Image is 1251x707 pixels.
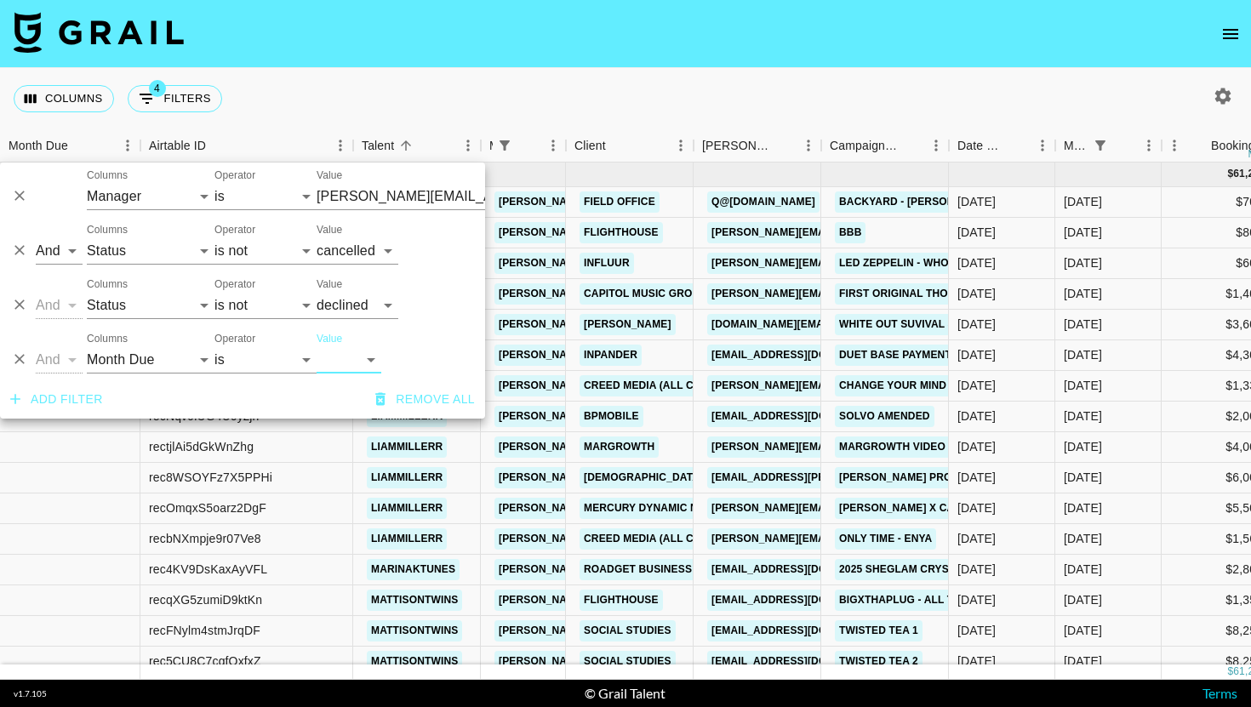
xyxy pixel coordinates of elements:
div: Airtable ID [140,129,353,162]
button: Menu [540,133,566,158]
div: © Grail Talent [585,685,665,702]
button: Menu [923,133,949,158]
a: [PERSON_NAME][EMAIL_ADDRESS][DOMAIN_NAME] [494,559,772,580]
div: Sep '25 [1064,346,1102,363]
div: Date Created [949,129,1055,162]
div: Sep '25 [1064,653,1102,670]
label: Columns [87,223,128,237]
a: Creed Media (All Campaigns) [580,528,757,550]
div: Sep '25 [1064,254,1102,271]
button: Menu [668,133,694,158]
a: [EMAIL_ADDRESS][PERSON_NAME][DOMAIN_NAME] [707,467,985,488]
a: [PERSON_NAME][EMAIL_ADDRESS][DOMAIN_NAME] [494,651,772,672]
a: [DEMOGRAPHIC_DATA] [580,467,707,488]
a: [PERSON_NAME][EMAIL_ADDRESS][DOMAIN_NAME] [707,436,985,458]
button: Select columns [14,85,114,112]
a: 2025 SHEGLAM Crystal Jelly Glaze Stick NEW SHEADES Campaign! [835,559,1222,580]
a: Social Studies [580,651,676,672]
button: Sort [900,134,923,157]
a: [PERSON_NAME][EMAIL_ADDRESS][DOMAIN_NAME] [494,528,772,550]
a: Margrowth video 4 actual [835,436,1003,458]
a: Social Studies [580,620,676,641]
button: Menu [115,133,140,158]
label: Operator [214,223,255,237]
span: 4 [149,80,166,97]
label: Columns [87,332,128,346]
div: Sep '25 [1064,285,1102,302]
a: [PERSON_NAME][EMAIL_ADDRESS][DOMAIN_NAME] [494,375,772,396]
div: recqXG5zumiD9ktKn [149,591,262,608]
a: duet base payment [835,345,956,366]
div: Client [574,129,606,162]
a: [PERSON_NAME][EMAIL_ADDRESS][DOMAIN_NAME] [494,191,772,213]
a: q@[DOMAIN_NAME] [707,191,820,213]
div: recbNXmpje9r07Ve8 [149,530,261,547]
a: [PERSON_NAME][EMAIL_ADDRESS][DOMAIN_NAME] [494,222,772,243]
a: liammillerr [367,467,447,488]
a: Influur [580,253,634,274]
div: 28/08/2025 [957,346,996,363]
a: Field Office [580,191,660,213]
a: [PERSON_NAME][EMAIL_ADDRESS][DOMAIN_NAME] [494,345,772,366]
button: Menu [1162,133,1187,158]
img: Grail Talent [14,12,184,53]
div: Airtable ID [149,129,206,162]
div: Sep '25 [1064,224,1102,241]
a: Mercury Dynamic Network Media Ltd. [580,498,809,519]
button: Delete [7,237,32,263]
a: First original thought - [PERSON_NAME] [835,283,1078,305]
a: [PERSON_NAME][EMAIL_ADDRESS][DOMAIN_NAME] [707,498,985,519]
a: margrowth [580,436,659,458]
div: $ [1227,664,1233,679]
a: liammillerr [367,528,447,550]
button: Sort [517,134,540,157]
div: recFNylm4stmJrqDF [149,622,260,639]
div: Sep '25 [1064,438,1102,455]
div: Sep '25 [1064,408,1102,425]
a: [PERSON_NAME][EMAIL_ADDRESS][DOMAIN_NAME] [494,436,772,458]
a: liammillerr [367,436,447,458]
div: Sep '25 [1064,469,1102,486]
div: Campaign (Type) [830,129,900,162]
a: white out suvival september [835,314,1017,335]
div: 28/08/2025 [957,591,996,608]
div: Campaign (Type) [821,129,949,162]
a: [DOMAIN_NAME][EMAIL_ADDRESS][DOMAIN_NAME] [707,314,983,335]
button: Menu [1136,133,1162,158]
div: Sep '25 [1064,622,1102,639]
a: marinaktunes [367,559,460,580]
div: 09/09/2025 [957,469,996,486]
a: Roadget Business [DOMAIN_NAME]. [580,559,788,580]
div: 03/09/2025 [957,499,996,516]
div: Manager [489,129,493,162]
button: Delete [7,292,32,317]
a: [PERSON_NAME][EMAIL_ADDRESS][DOMAIN_NAME] [494,590,772,611]
button: Sort [1112,134,1136,157]
label: Operator [214,277,255,292]
div: 1 active filter [493,134,517,157]
a: twisted tea 2 [835,651,923,672]
a: [PERSON_NAME][EMAIL_ADDRESS][DOMAIN_NAME] [707,375,985,396]
div: 23/09/2025 [957,193,996,210]
div: Sep '25 [1064,377,1102,394]
button: Menu [1030,133,1055,158]
select: Logic operator [36,292,83,319]
button: Sort [206,134,230,157]
div: Sep '25 [1064,591,1102,608]
button: Delete [7,346,32,372]
a: BPMobile [580,406,643,427]
button: Sort [606,134,630,157]
a: mattisontwins [367,590,462,611]
a: solvo amended [835,406,934,427]
a: [PERSON_NAME][EMAIL_ADDRESS][PERSON_NAME][DOMAIN_NAME] [707,253,1072,274]
button: Show filters [128,85,222,112]
div: rec4KV9DsKaxAyVFL [149,561,267,578]
a: Flighthouse [580,222,663,243]
a: [PERSON_NAME][EMAIL_ADDRESS][DOMAIN_NAME] [494,406,772,427]
div: 23/07/2025 [957,377,996,394]
a: Terms [1202,685,1237,701]
select: Logic operator [36,346,83,373]
div: Sep '25 [1064,316,1102,333]
label: Columns [87,168,128,183]
a: [PERSON_NAME][EMAIL_ADDRESS][DOMAIN_NAME] [494,253,772,274]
